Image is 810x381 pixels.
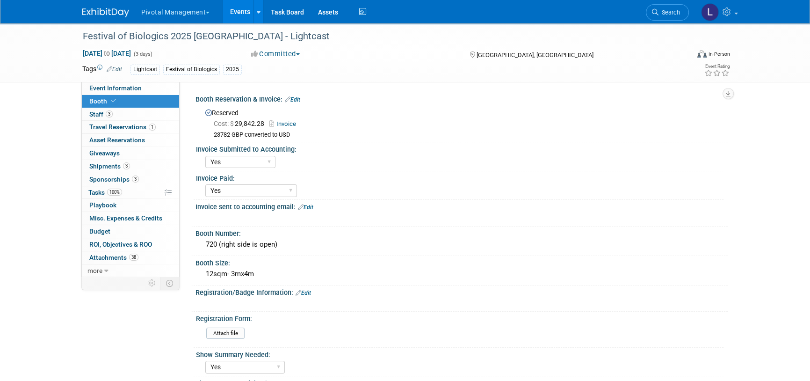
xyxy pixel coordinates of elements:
[163,65,220,74] div: Festival of Biologics
[111,98,116,103] i: Booth reservation complete
[123,162,130,169] span: 3
[107,66,122,73] a: Edit
[697,50,707,58] img: Format-Inperson.png
[89,149,120,157] span: Giveaways
[214,120,268,127] span: 29,842.28
[476,51,593,59] span: [GEOGRAPHIC_DATA], [GEOGRAPHIC_DATA]
[196,348,723,359] div: Show Summary Needed:
[89,110,113,118] span: Staff
[646,4,689,21] a: Search
[298,204,313,211] a: Edit
[708,51,730,58] div: In-Person
[214,120,235,127] span: Cost: $
[144,277,160,289] td: Personalize Event Tab Strip
[82,199,179,212] a: Playbook
[195,286,728,298] div: Registration/Badge Information:
[89,241,152,248] span: ROI, Objectives & ROO
[80,28,675,45] div: Festival of Biologics 2025 [GEOGRAPHIC_DATA] - Lightcast
[296,290,311,296] a: Edit
[196,171,723,183] div: Invoice Paid:
[196,312,723,323] div: Registration Form:
[160,277,180,289] td: Toggle Event Tabs
[107,189,122,196] span: 100%
[82,238,179,251] a: ROI, Objectives & ROO
[701,3,719,21] img: Leslie Pelton
[89,136,145,144] span: Asset Reservations
[82,108,179,121] a: Staff3
[195,227,728,238] div: Booth Number:
[89,227,110,235] span: Budget
[88,189,122,196] span: Tasks
[129,254,138,261] span: 38
[704,64,730,69] div: Event Rating
[223,65,242,74] div: 2025
[149,124,156,131] span: 1
[195,256,728,268] div: Booth Size:
[89,162,130,170] span: Shipments
[106,110,113,117] span: 3
[82,251,179,264] a: Attachments38
[195,200,728,212] div: Invoice sent to accounting email:
[202,267,721,281] div: 12sqm- 3mx4m
[89,176,139,183] span: Sponsorships
[89,214,162,222] span: Misc. Expenses & Credits
[89,123,156,131] span: Travel Reservations
[82,186,179,199] a: Tasks100%
[82,64,122,75] td: Tags
[82,264,179,277] a: more
[130,65,160,74] div: Lightcast
[82,212,179,225] a: Misc. Expenses & Credits
[248,49,304,59] button: Committed
[202,237,721,252] div: 720 (right side is open)
[82,8,129,17] img: ExhibitDay
[89,201,116,209] span: Playbook
[82,173,179,186] a: Sponsorships3
[89,97,118,105] span: Booth
[102,50,111,57] span: to
[82,82,179,95] a: Event Information
[658,9,680,16] span: Search
[82,121,179,133] a: Travel Reservations1
[202,106,721,139] div: Reserved
[82,160,179,173] a: Shipments3
[82,225,179,238] a: Budget
[634,49,730,63] div: Event Format
[196,142,723,154] div: Invoice Submitted to Accounting:
[82,49,131,58] span: [DATE] [DATE]
[89,254,138,261] span: Attachments
[195,92,728,104] div: Booth Reservation & Invoice:
[133,51,152,57] span: (3 days)
[82,134,179,147] a: Asset Reservations
[82,95,179,108] a: Booth
[89,84,142,92] span: Event Information
[214,131,721,139] div: 23782 GBP converted to USD
[82,147,179,160] a: Giveaways
[269,120,301,127] a: Invoice
[285,96,300,103] a: Edit
[87,267,102,274] span: more
[132,176,139,183] span: 3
